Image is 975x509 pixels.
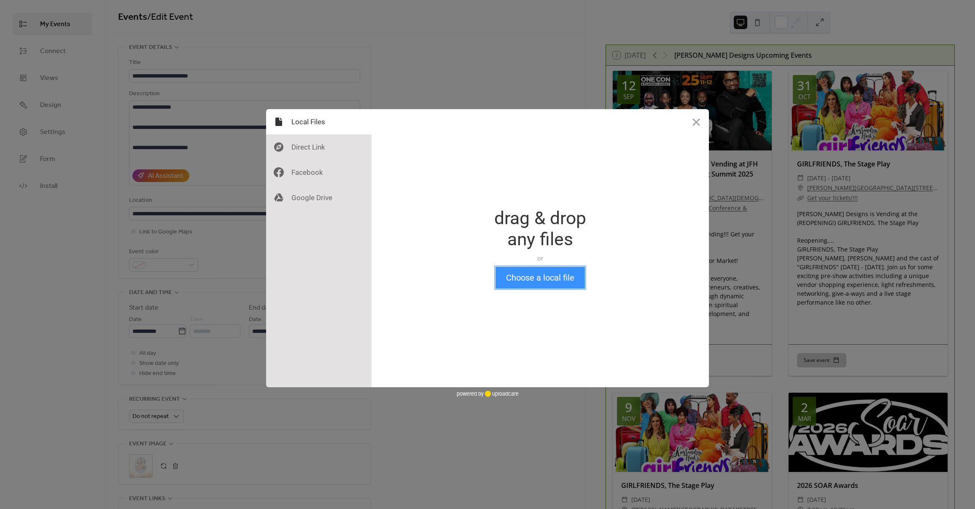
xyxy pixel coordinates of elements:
[266,160,372,185] div: Facebook
[457,387,519,400] div: powered by
[496,267,585,289] button: Choose a local file
[266,109,372,134] div: Local Files
[266,185,372,210] div: Google Drive
[684,109,709,134] button: Close
[484,391,519,397] a: uploadcare
[494,254,586,263] div: or
[266,134,372,160] div: Direct Link
[494,208,586,250] div: drag & drop any files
